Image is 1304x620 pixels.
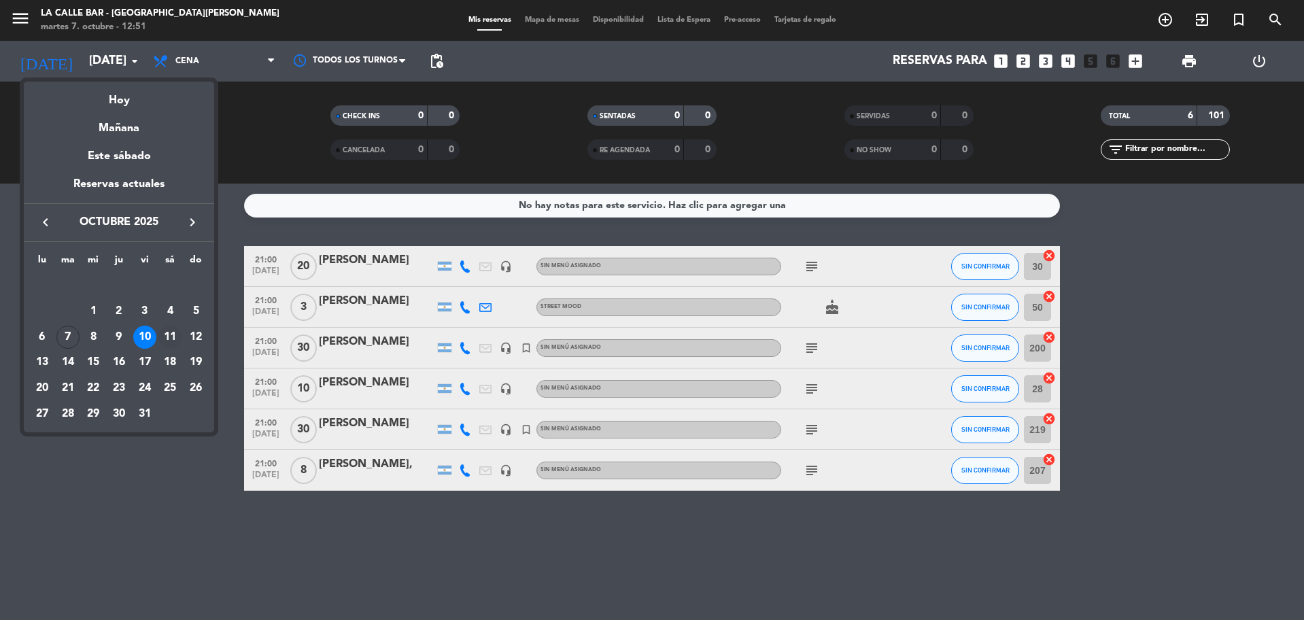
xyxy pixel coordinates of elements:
td: 3 de octubre de 2025 [132,298,158,324]
div: 26 [184,377,207,400]
div: 8 [82,326,105,349]
div: 15 [82,351,105,374]
div: 11 [158,326,182,349]
th: jueves [106,252,132,273]
div: 1 [82,300,105,323]
div: 27 [31,402,54,426]
td: 31 de octubre de 2025 [132,401,158,427]
td: 5 de octubre de 2025 [183,298,209,324]
div: 7 [56,326,80,349]
td: 20 de octubre de 2025 [29,375,55,401]
th: lunes [29,252,55,273]
div: 24 [133,377,156,400]
div: 2 [107,300,131,323]
td: 21 de octubre de 2025 [55,375,81,401]
td: 1 de octubre de 2025 [80,298,106,324]
div: 14 [56,351,80,374]
div: 10 [133,326,156,349]
th: martes [55,252,81,273]
td: 29 de octubre de 2025 [80,401,106,427]
td: 17 de octubre de 2025 [132,349,158,375]
td: 7 de octubre de 2025 [55,324,81,350]
td: 30 de octubre de 2025 [106,401,132,427]
th: viernes [132,252,158,273]
div: 25 [158,377,182,400]
div: 13 [31,351,54,374]
span: octubre 2025 [58,213,180,231]
td: 19 de octubre de 2025 [183,349,209,375]
div: 19 [184,351,207,374]
th: miércoles [80,252,106,273]
th: sábado [158,252,184,273]
td: 24 de octubre de 2025 [132,375,158,401]
div: 20 [31,377,54,400]
td: 22 de octubre de 2025 [80,375,106,401]
div: 9 [107,326,131,349]
div: Mañana [24,109,214,137]
div: 12 [184,326,207,349]
td: 16 de octubre de 2025 [106,349,132,375]
td: 6 de octubre de 2025 [29,324,55,350]
div: 3 [133,300,156,323]
td: 27 de octubre de 2025 [29,401,55,427]
td: 9 de octubre de 2025 [106,324,132,350]
i: keyboard_arrow_left [37,214,54,230]
td: 25 de octubre de 2025 [158,375,184,401]
td: 28 de octubre de 2025 [55,401,81,427]
div: 17 [133,351,156,374]
div: 21 [56,377,80,400]
div: 31 [133,402,156,426]
td: OCT. [29,273,209,298]
td: 12 de octubre de 2025 [183,324,209,350]
div: 23 [107,377,131,400]
td: 23 de octubre de 2025 [106,375,132,401]
td: 8 de octubre de 2025 [80,324,106,350]
button: keyboard_arrow_left [33,213,58,231]
div: Este sábado [24,137,214,175]
td: 2 de octubre de 2025 [106,298,132,324]
td: 18 de octubre de 2025 [158,349,184,375]
div: Hoy [24,82,214,109]
div: 6 [31,326,54,349]
div: 16 [107,351,131,374]
div: 18 [158,351,182,374]
div: 22 [82,377,105,400]
td: 4 de octubre de 2025 [158,298,184,324]
td: 14 de octubre de 2025 [55,349,81,375]
td: 26 de octubre de 2025 [183,375,209,401]
div: 30 [107,402,131,426]
td: 13 de octubre de 2025 [29,349,55,375]
td: 11 de octubre de 2025 [158,324,184,350]
div: Reservas actuales [24,175,214,203]
div: 28 [56,402,80,426]
div: 29 [82,402,105,426]
div: 4 [158,300,182,323]
i: keyboard_arrow_right [184,214,201,230]
td: 10 de octubre de 2025 [132,324,158,350]
td: 15 de octubre de 2025 [80,349,106,375]
div: 5 [184,300,207,323]
th: domingo [183,252,209,273]
button: keyboard_arrow_right [180,213,205,231]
